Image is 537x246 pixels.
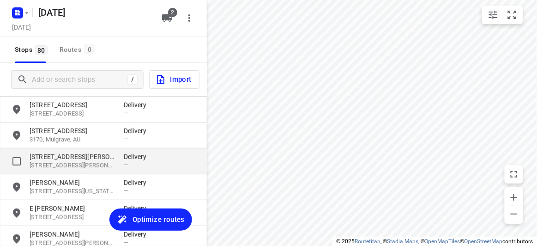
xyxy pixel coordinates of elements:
input: Add or search stops [32,73,127,87]
span: — [124,161,128,168]
span: 80 [35,45,48,55]
p: 3170, Mulgrave, AU [30,135,115,144]
p: Delivery [124,126,151,135]
button: Fit zoom [503,6,521,24]
li: © 2025 , © , © © contributors [336,238,533,245]
div: Routes [60,44,98,55]
button: More [180,9,199,27]
a: OpenStreetMap [465,238,503,245]
h5: Project date [8,22,35,32]
button: 2 [158,9,176,27]
span: 0 [84,44,95,54]
button: Optimize routes [109,209,192,231]
a: Stadia Maps [387,238,418,245]
p: [STREET_ADDRESS] [30,110,115,118]
span: Stops [15,44,50,55]
p: [STREET_ADDRESS] [30,100,115,110]
p: [STREET_ADDRESS] [30,126,115,135]
p: [STREET_ADDRESS][PERSON_NAME] [30,152,115,161]
p: E [PERSON_NAME] [30,204,115,213]
a: Routetitan [355,238,380,245]
p: [PERSON_NAME] [30,178,115,187]
span: — [124,135,128,142]
span: — [124,187,128,194]
p: Delivery [124,230,151,239]
a: Import [144,70,199,89]
p: Delivery [124,178,151,187]
div: / [127,74,138,85]
h5: Rename [35,5,154,20]
p: Delivery [124,100,151,110]
span: Select [7,152,26,171]
p: Delivery [124,152,151,161]
span: — [124,110,128,117]
div: small contained button group [482,6,523,24]
span: Optimize routes [133,214,185,226]
span: — [124,239,128,246]
p: 7 Baranbali Drive, 3133, Vermont South, AU [30,187,115,196]
p: [STREET_ADDRESS] [30,213,115,222]
button: Map settings [484,6,502,24]
p: Delivery [124,204,151,213]
span: Import [155,74,192,86]
span: 2 [168,8,177,17]
button: Import [149,70,199,89]
p: [PERSON_NAME] [30,230,115,239]
p: [STREET_ADDRESS][PERSON_NAME] [30,161,115,170]
a: OpenMapTiles [425,238,460,245]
